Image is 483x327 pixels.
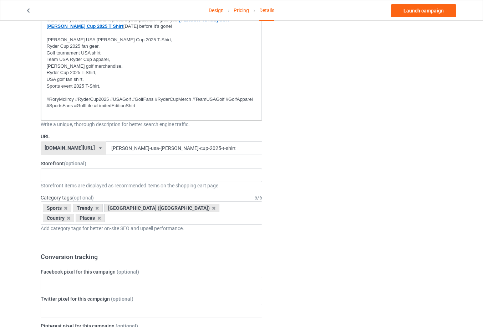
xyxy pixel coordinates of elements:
div: Add category tags for better on-site SEO and upsell performance. [41,225,263,232]
a: Launch campaign [391,4,456,17]
p: [PERSON_NAME] USA [PERSON_NAME] Cup 2025 T-Shirt, [47,37,256,43]
span: (optional) [64,161,86,166]
h3: Conversion tracking [41,253,263,261]
p: Sports event 2025 T-Shirt, [47,83,256,90]
p: Ryder Cup 2025 fan gear, [47,43,256,50]
div: Details [259,0,274,21]
a: Design [209,0,224,20]
p: [PERSON_NAME] golf merchandise, [47,63,256,70]
p: Make sure you stand out and represent your passion—grab your [DATE] before it’s gone! [47,17,256,30]
p: Ryder Cup 2025 T-Shirt, [47,69,256,76]
div: Places [76,214,105,222]
span: (optional) [117,269,139,275]
div: [GEOGRAPHIC_DATA] ([GEOGRAPHIC_DATA]) [104,204,220,212]
div: 5 / 6 [254,194,262,201]
div: Sports [43,204,72,212]
span: (optional) [72,195,94,201]
div: [DOMAIN_NAME][URL] [45,145,95,150]
p: USA golf fan shirt, [47,76,256,83]
label: Category tags [41,194,94,201]
label: Facebook pixel for this campaign [41,268,263,275]
label: Storefront [41,160,263,167]
p: #RoryMcIlroy #RyderCup2025 #USAGolf #GolfFans #RyderCupMerch #TeamUSAGolf #GolfApparel #SportsFan... [47,96,256,109]
a: Pricing [234,0,249,20]
div: Storefront items are displayed as recommended items on the shopping cart page. [41,182,263,189]
label: Twitter pixel for this campaign [41,295,263,302]
p: Golf tournament USA shirt, [47,50,256,57]
div: Country [43,214,75,222]
span: (optional) [111,296,133,302]
p: Team USA Ryder Cup apparel, [47,56,256,63]
label: URL [41,133,263,140]
div: Write a unique, thorough description for better search engine traffic. [41,121,263,128]
div: Trendy [73,204,103,212]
